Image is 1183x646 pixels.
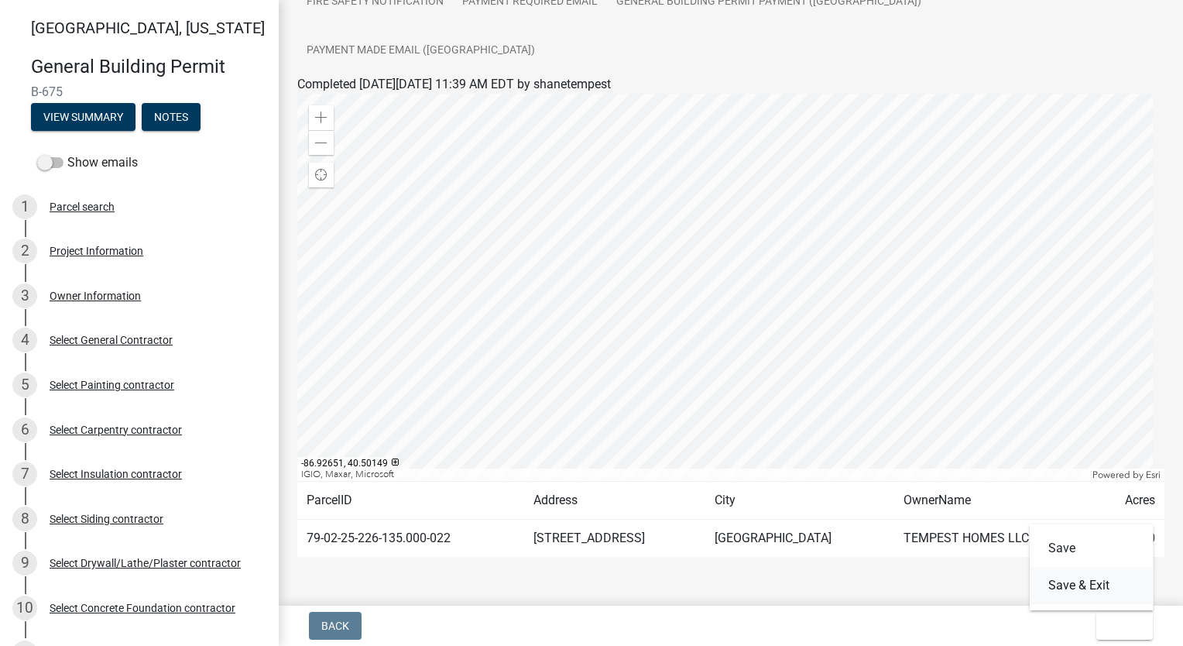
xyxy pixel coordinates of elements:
[50,603,235,613] div: Select Concrete Foundation contractor
[705,482,894,520] td: City
[142,112,201,124] wm-modal-confirm: Notes
[31,19,265,37] span: [GEOGRAPHIC_DATA], [US_STATE]
[894,520,1095,558] td: TEMPEST HOMES LLC
[31,56,266,78] h4: General Building Permit
[894,482,1095,520] td: OwnerName
[12,507,37,531] div: 8
[321,620,349,632] span: Back
[297,77,611,91] span: Completed [DATE][DATE] 11:39 AM EDT by shanetempest
[50,514,163,524] div: Select Siding contractor
[309,105,334,130] div: Zoom in
[50,558,241,569] div: Select Drywall/Lathe/Plaster contractor
[50,424,182,435] div: Select Carpentry contractor
[309,130,334,155] div: Zoom out
[50,469,182,479] div: Select Insulation contractor
[705,520,894,558] td: [GEOGRAPHIC_DATA]
[31,112,135,124] wm-modal-confirm: Summary
[297,482,524,520] td: ParcelID
[309,163,334,187] div: Find my location
[50,380,174,390] div: Select Painting contractor
[1030,530,1154,567] button: Save
[1089,469,1164,481] div: Powered by
[1096,520,1164,558] td: 0.160
[37,153,138,172] label: Show emails
[524,520,705,558] td: [STREET_ADDRESS]
[1096,612,1153,640] button: Exit
[12,417,37,442] div: 6
[142,103,201,131] button: Notes
[1030,524,1154,610] div: Exit
[12,462,37,486] div: 7
[1030,567,1154,604] button: Save & Exit
[297,469,1089,481] div: IGIO, Maxar, Microsoft
[1109,620,1131,632] span: Exit
[12,194,37,219] div: 1
[31,103,135,131] button: View Summary
[12,373,37,397] div: 5
[12,596,37,620] div: 10
[297,520,524,558] td: 79-02-25-226-135.000-022
[1146,469,1161,480] a: Esri
[12,551,37,576] div: 9
[12,239,37,263] div: 2
[50,201,115,212] div: Parcel search
[50,335,173,345] div: Select General Contractor
[524,482,705,520] td: Address
[297,26,544,76] a: Payment Made Email ([GEOGRAPHIC_DATA])
[12,283,37,308] div: 3
[12,328,37,352] div: 4
[309,612,362,640] button: Back
[50,246,143,256] div: Project Information
[50,290,141,301] div: Owner Information
[31,84,248,99] span: B-675
[1096,482,1164,520] td: Acres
